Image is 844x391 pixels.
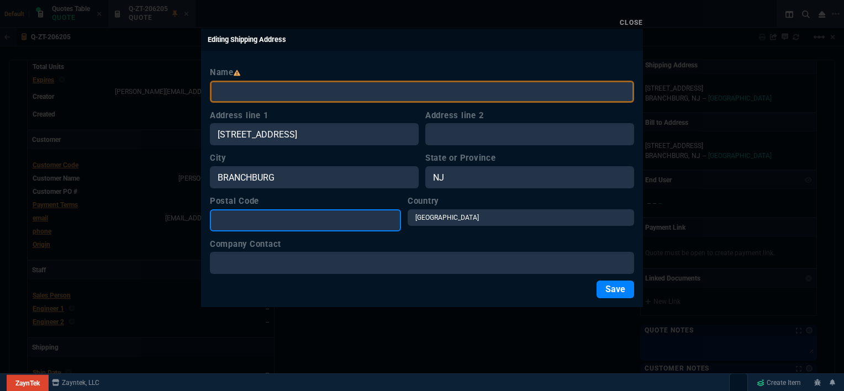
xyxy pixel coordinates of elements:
label: Address line 1 [210,109,419,121]
label: Postal Code [210,195,401,207]
label: Company Contact [210,238,634,250]
label: Address line 2 [425,109,634,121]
label: City [210,152,419,164]
button: Save [597,281,634,298]
a: msbcCompanyName [49,378,103,388]
label: Name [210,66,634,78]
label: State or Province [425,152,634,164]
label: Country [408,195,634,207]
a: Create Item [752,374,805,391]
